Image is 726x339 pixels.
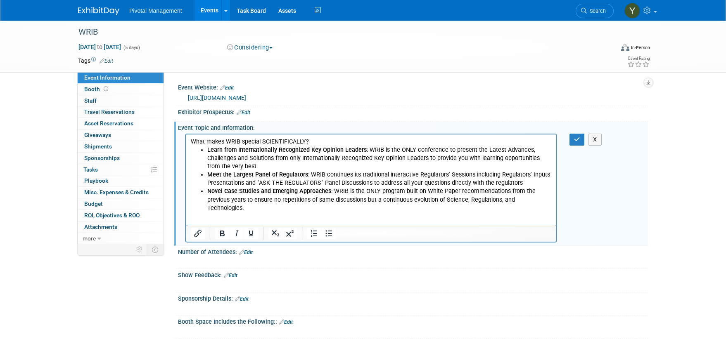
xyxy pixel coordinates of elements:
a: Edit [220,85,234,91]
a: Edit [279,319,293,325]
span: more [83,235,96,242]
button: Bullet list [322,228,336,239]
a: Playbook [78,175,164,186]
span: Asset Reservations [84,120,133,127]
span: Budget [84,200,103,207]
a: [URL][DOMAIN_NAME] [188,94,246,101]
span: to [96,44,104,50]
div: Event Rating [627,56,650,61]
img: ExhibitDay [78,7,119,15]
a: Edit [224,273,237,278]
button: Considering [224,43,276,52]
span: [DATE] [DATE] [78,43,121,51]
button: X [588,134,602,146]
div: Event Website: [178,81,648,92]
a: Attachments [78,221,164,233]
span: Shipments [84,143,112,150]
span: ROI, Objectives & ROO [84,212,140,219]
div: In-Person [631,45,650,51]
span: Misc. Expenses & Credits [84,189,149,195]
button: Bold [215,228,229,239]
span: Booth not reserved yet [102,86,110,92]
span: Travel Reservations [84,108,135,115]
td: Tags [78,56,113,65]
a: more [78,233,164,244]
span: Booth [84,86,110,92]
iframe: Rich Text Area [186,134,556,225]
a: Staff [78,95,164,106]
span: Playbook [84,177,108,184]
a: Shipments [78,141,164,152]
img: Format-Inperson.png [621,44,629,51]
span: Attachments [84,224,117,230]
td: Toggle Event Tabs [147,244,164,255]
a: Sponsorships [78,153,164,164]
div: Sponsorship Details: [178,292,648,303]
a: ROI, Objectives & ROO [78,210,164,221]
div: Show Feedback: [178,269,648,280]
span: Staff [84,97,97,104]
button: Insert/edit link [191,228,205,239]
div: WRIB [76,25,601,40]
a: Asset Reservations [78,118,164,129]
button: Italic [230,228,244,239]
a: Tasks [78,164,164,175]
span: Tasks [83,166,98,173]
button: Underline [244,228,258,239]
a: Edit [239,250,253,255]
a: Edit [100,58,113,64]
button: Subscript [268,228,282,239]
span: Giveaways [84,132,111,138]
a: Booth [78,84,164,95]
a: Misc. Expenses & Credits [78,187,164,198]
a: Giveaways [78,129,164,141]
div: Event Format [565,43,650,55]
div: Booth Space Includes the Following:: [178,315,648,326]
a: Travel Reservations [78,106,164,118]
div: Event Topic and Information: [178,122,648,132]
button: Superscript [283,228,297,239]
a: Event Information [78,72,164,83]
div: Exhibitor Prospectus: [178,106,648,117]
span: Event Information [84,74,130,81]
span: (5 days) [123,45,140,50]
td: Personalize Event Tab Strip [133,244,147,255]
span: Search [587,8,606,14]
button: Numbered list [307,228,321,239]
a: Edit [235,296,249,302]
a: Edit [237,110,250,115]
a: Budget [78,198,164,210]
a: Search [576,4,614,18]
div: Number of Attendees: [178,246,648,257]
span: Pivotal Management [129,7,182,14]
img: Yen Wolf [624,3,640,19]
span: Sponsorships [84,155,120,161]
